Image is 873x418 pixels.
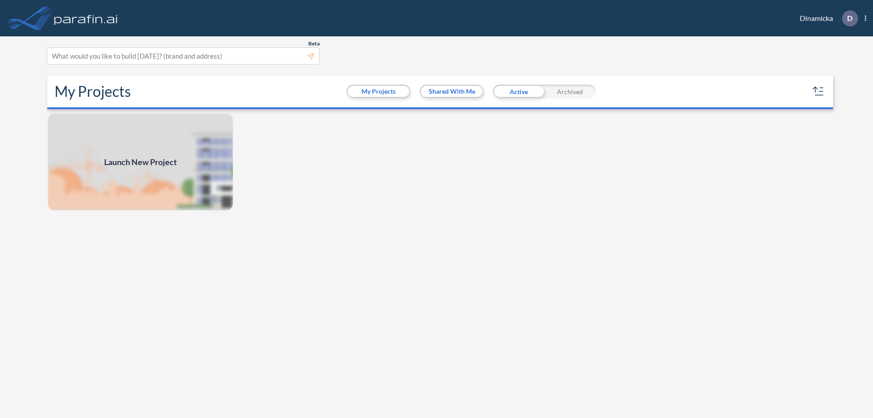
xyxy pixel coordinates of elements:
[421,86,482,97] button: Shared With Me
[811,84,826,99] button: sort
[104,156,177,168] span: Launch New Project
[308,40,320,47] span: Beta
[52,9,120,27] img: logo
[493,85,544,98] div: Active
[786,10,866,26] div: Dinamicka
[847,14,853,22] p: D
[47,113,234,211] a: Launch New Project
[55,83,131,100] h2: My Projects
[348,86,409,97] button: My Projects
[544,85,596,98] div: Archived
[47,113,234,211] img: add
